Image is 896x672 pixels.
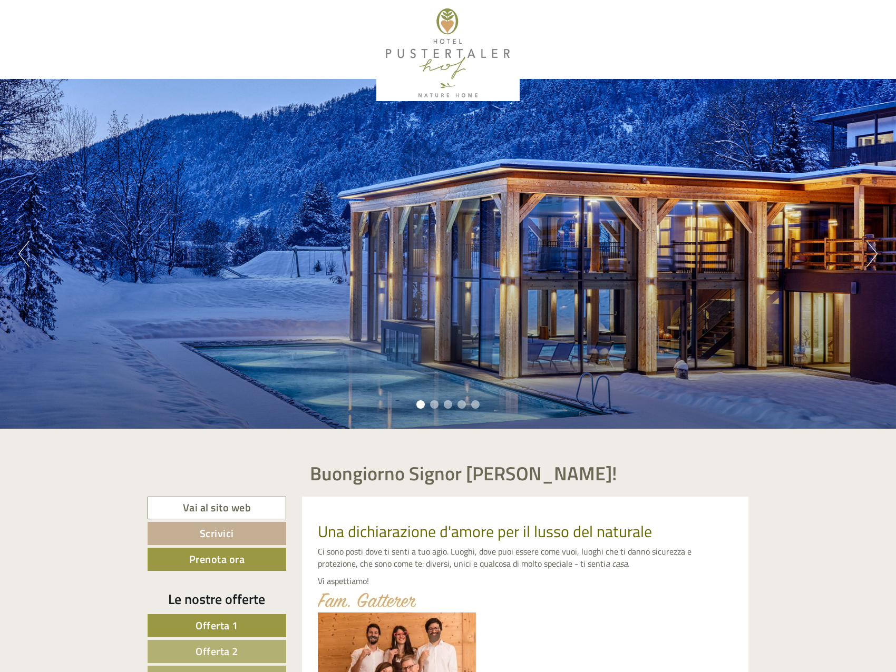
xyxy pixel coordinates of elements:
a: Vai al sito web [148,497,286,519]
em: casa [612,557,628,570]
span: Offerta 1 [196,617,238,634]
em: a [606,557,610,570]
p: Vi aspettiamo! [318,575,733,587]
a: Prenota ora [148,548,286,571]
span: Una dichiarazione d'amore per il lusso del naturale [318,519,652,543]
p: Ci sono posti dove ti senti a tuo agio. Luoghi, dove puoi essere come vuoi, luoghi che ti danno s... [318,546,733,570]
h1: Buongiorno Signor [PERSON_NAME]! [310,463,617,484]
img: image [318,592,416,607]
button: Next [866,241,878,267]
div: Le nostre offerte [148,589,286,609]
a: Scrivici [148,522,286,545]
span: Offerta 2 [196,643,238,659]
button: Previous [18,241,30,267]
